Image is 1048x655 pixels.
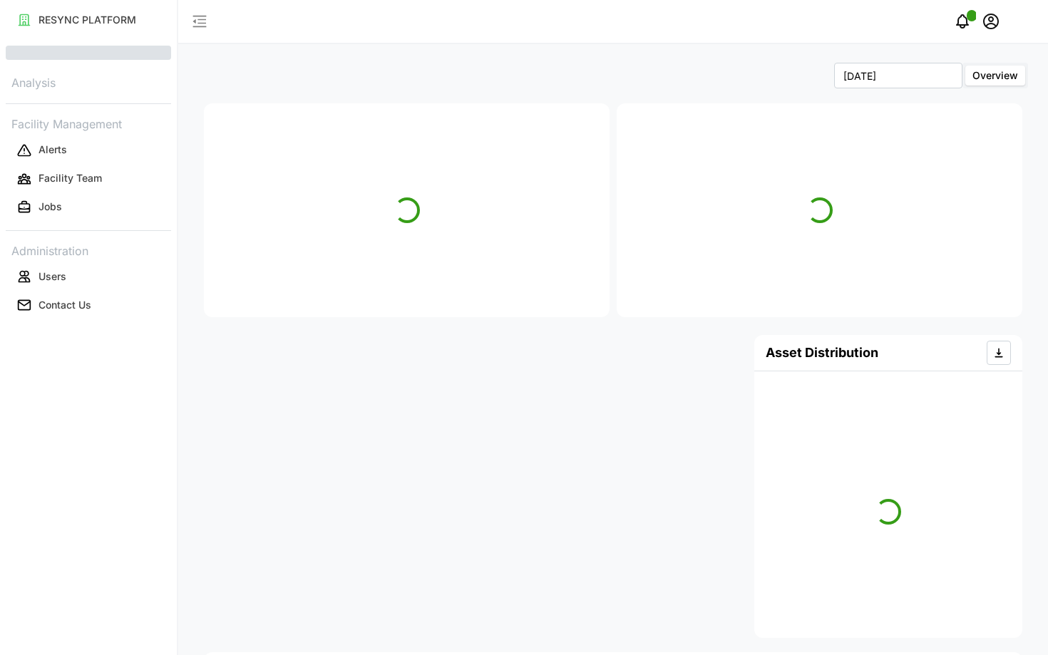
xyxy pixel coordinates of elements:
a: Alerts [6,136,171,165]
button: Jobs [6,195,171,220]
p: Facility Team [38,171,102,185]
button: Facility Team [6,166,171,192]
span: Overview [972,69,1018,81]
p: Contact Us [38,298,91,312]
a: Jobs [6,193,171,222]
p: RESYNC PLATFORM [38,13,136,27]
a: Users [6,262,171,291]
button: notifications [948,7,977,36]
button: schedule [977,7,1005,36]
button: RESYNC PLATFORM [6,7,171,33]
h4: Asset Distribution [766,344,878,362]
a: RESYNC PLATFORM [6,6,171,34]
button: Users [6,264,171,289]
button: Contact Us [6,292,171,318]
a: Contact Us [6,291,171,319]
p: Administration [6,239,171,260]
p: Alerts [38,143,67,157]
a: Facility Team [6,165,171,193]
p: Analysis [6,71,171,92]
p: Jobs [38,200,62,214]
p: Users [38,269,66,284]
p: Facility Management [6,113,171,133]
button: Alerts [6,138,171,163]
input: Select Month [834,63,962,88]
